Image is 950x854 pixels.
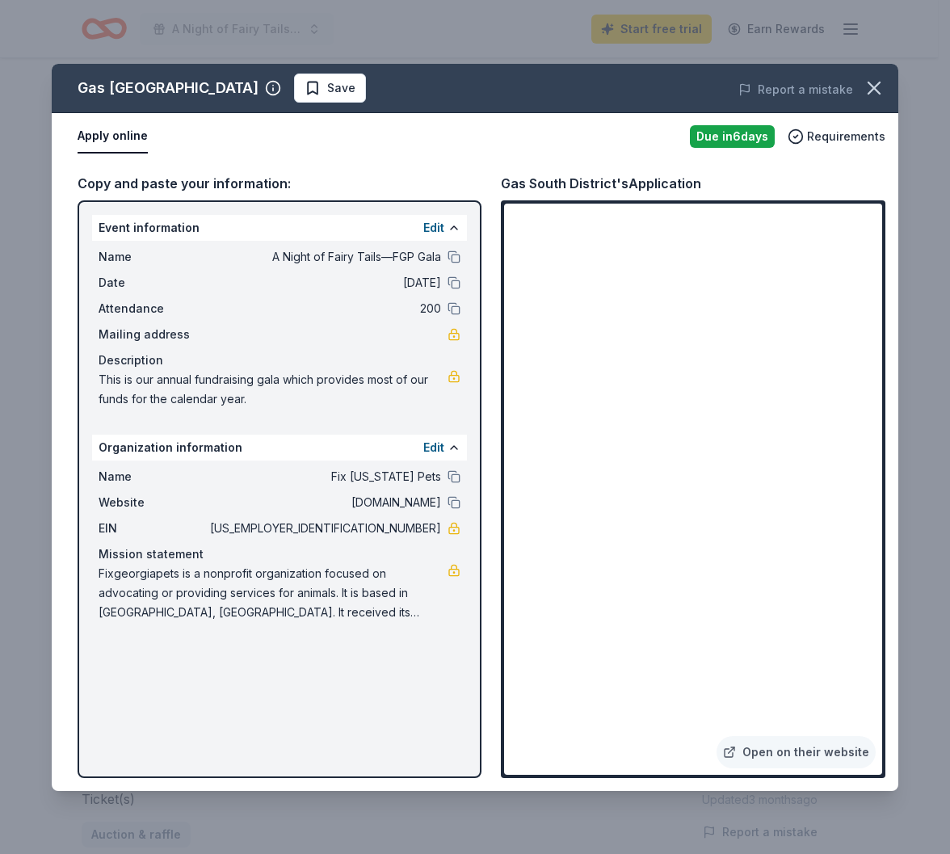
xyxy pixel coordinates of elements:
span: Name [99,247,207,267]
span: Fix [US_STATE] Pets [207,467,441,486]
span: Save [327,78,355,98]
span: [DATE] [207,273,441,292]
div: Organization information [92,435,467,461]
div: Gas South District's Application [501,173,701,194]
span: Website [99,493,207,512]
div: Event information [92,215,467,241]
span: Mailing address [99,325,207,344]
button: Edit [423,438,444,457]
span: [DOMAIN_NAME] [207,493,441,512]
button: Report a mistake [738,80,853,99]
span: This is our annual fundraising gala which provides most of our funds for the calendar year. [99,370,448,409]
div: Copy and paste your information: [78,173,481,194]
span: Attendance [99,299,207,318]
div: Gas [GEOGRAPHIC_DATA] [78,75,259,101]
a: Open on their website [717,736,876,768]
div: Due in 6 days [690,125,775,148]
span: Fixgeorgiapets is a nonprofit organization focused on advocating or providing services for animal... [99,564,448,622]
span: EIN [99,519,207,538]
span: Date [99,273,207,292]
span: A Night of Fairy Tails—FGP Gala [207,247,441,267]
button: Edit [423,218,444,238]
button: Apply online [78,120,148,154]
span: Name [99,467,207,486]
button: Requirements [788,127,885,146]
span: Requirements [807,127,885,146]
span: 200 [207,299,441,318]
div: Description [99,351,460,370]
span: [US_EMPLOYER_IDENTIFICATION_NUMBER] [207,519,441,538]
div: Mission statement [99,545,460,564]
button: Save [294,74,366,103]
